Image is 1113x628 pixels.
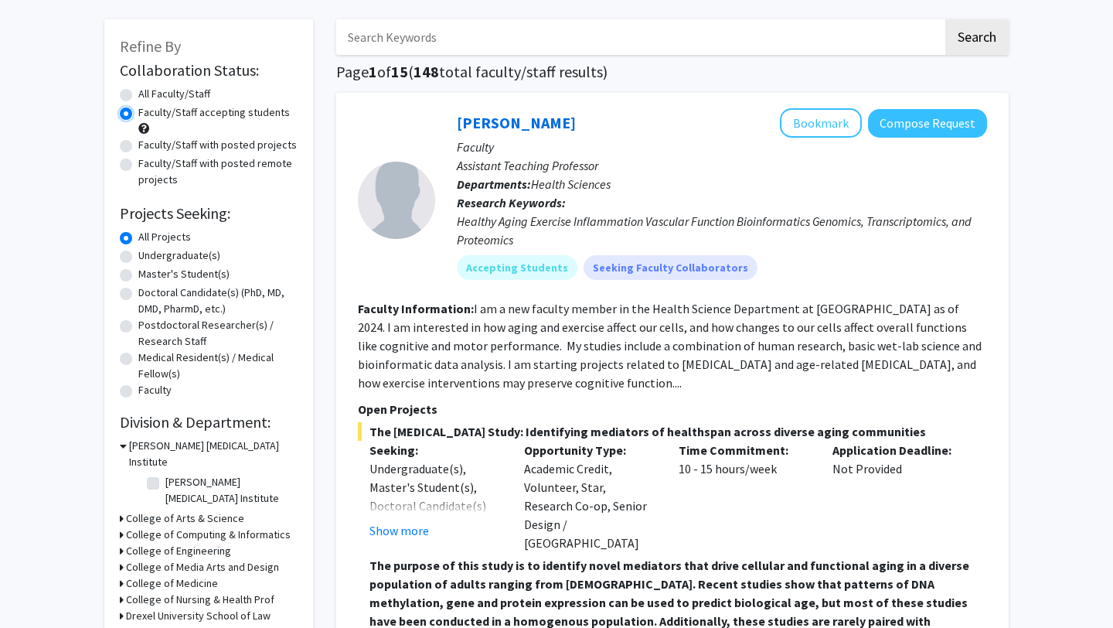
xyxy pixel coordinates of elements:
[821,441,975,552] div: Not Provided
[358,301,982,391] fg-read-more: I am a new faculty member in the Health Science Department at [GEOGRAPHIC_DATA] as of 2024. I am ...
[126,559,279,575] h3: College of Media Arts and Design
[457,113,576,132] a: [PERSON_NAME]
[138,137,297,153] label: Faculty/Staff with posted projects
[138,317,298,350] label: Postdoctoral Researcher(s) / Research Staff
[369,459,501,552] div: Undergraduate(s), Master's Student(s), Doctoral Candidate(s) (PhD, MD, DMD, PharmD, etc.)
[369,441,501,459] p: Seeking:
[457,138,987,156] p: Faculty
[126,608,271,624] h3: Drexel University School of Law
[358,422,987,441] span: The [MEDICAL_DATA] Study: Identifying mediators of healthspan across diverse aging communities
[780,108,862,138] button: Add Meghan Smith to Bookmarks
[457,176,531,192] b: Departments:
[457,156,987,175] p: Assistant Teaching Professor
[336,63,1009,81] h1: Page of ( total faculty/staff results)
[369,521,429,540] button: Show more
[12,558,66,616] iframe: Chat
[126,575,218,592] h3: College of Medicine
[531,176,611,192] span: Health Sciences
[336,19,943,55] input: Search Keywords
[358,400,987,418] p: Open Projects
[457,255,577,280] mat-chip: Accepting Students
[584,255,757,280] mat-chip: Seeking Faculty Collaborators
[120,61,298,80] h2: Collaboration Status:
[120,36,181,56] span: Refine By
[120,204,298,223] h2: Projects Seeking:
[832,441,964,459] p: Application Deadline:
[358,301,474,316] b: Faculty Information:
[138,104,290,121] label: Faculty/Staff accepting students
[667,441,822,552] div: 10 - 15 hours/week
[369,62,377,81] span: 1
[414,62,439,81] span: 148
[126,592,274,608] h3: College of Nursing & Health Prof
[138,155,298,188] label: Faculty/Staff with posted remote projects
[138,86,210,102] label: All Faculty/Staff
[126,543,231,559] h3: College of Engineering
[120,413,298,432] h2: Division & Department:
[457,212,987,249] div: Healthy Aging Exercise Inflammation Vascular Function Bioinformatics Genomics, Transcriptomics, a...
[524,441,655,459] p: Opportunity Type:
[138,285,298,317] label: Doctoral Candidate(s) (PhD, MD, DMD, PharmD, etc.)
[129,438,298,470] h3: [PERSON_NAME] [MEDICAL_DATA] Institute
[126,527,291,543] h3: College of Computing & Informatics
[391,62,408,81] span: 15
[138,382,172,398] label: Faculty
[138,229,191,245] label: All Projects
[138,350,298,382] label: Medical Resident(s) / Medical Fellow(s)
[945,19,1009,55] button: Search
[138,266,230,282] label: Master's Student(s)
[868,109,987,138] button: Compose Request to Meghan Smith
[457,195,566,210] b: Research Keywords:
[512,441,667,552] div: Academic Credit, Volunteer, Star, Research Co-op, Senior Design / [GEOGRAPHIC_DATA]
[126,510,244,527] h3: College of Arts & Science
[679,441,810,459] p: Time Commitment:
[138,247,220,264] label: Undergraduate(s)
[165,474,294,507] label: [PERSON_NAME] [MEDICAL_DATA] Institute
